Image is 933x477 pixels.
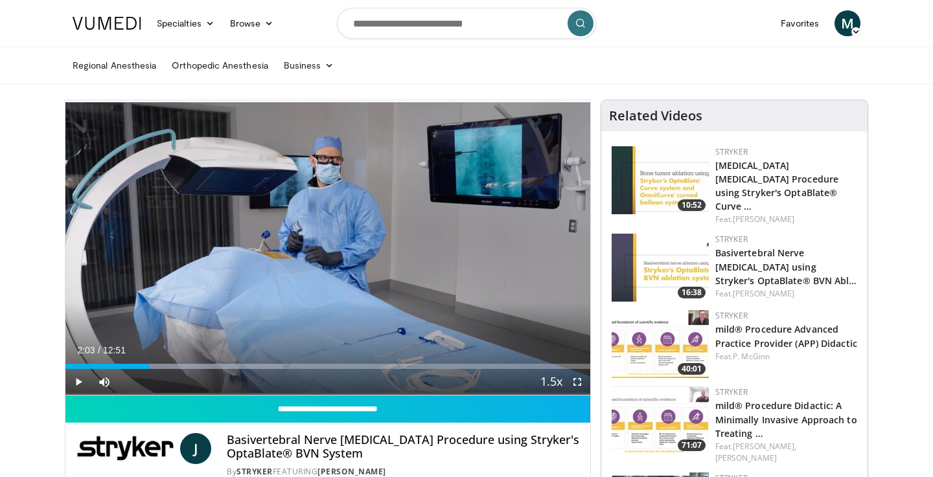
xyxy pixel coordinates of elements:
[715,452,777,463] a: [PERSON_NAME]
[835,10,860,36] a: M
[715,214,857,225] div: Feat.
[77,345,95,355] span: 2:03
[276,52,342,78] a: Business
[612,146,709,214] img: 0f0d9d51-420c-42d6-ac87-8f76a25ca2f4.150x105_q85_crop-smart_upscale.jpg
[317,466,386,477] a: [PERSON_NAME]
[678,439,706,451] span: 71:07
[180,433,211,464] a: J
[337,8,596,39] input: Search topics, interventions
[612,234,709,302] a: 16:38
[715,146,748,157] a: Stryker
[65,369,91,395] button: Play
[103,345,126,355] span: 12:51
[715,386,748,397] a: Stryker
[612,310,709,378] a: 40:01
[73,17,141,30] img: VuMedi Logo
[91,369,117,395] button: Mute
[612,386,709,454] img: 9d4bc2db-bb55-4b2e-be96-a2b6c3db8f79.150x105_q85_crop-smart_upscale.jpg
[227,433,579,461] h4: Basivertebral Nerve [MEDICAL_DATA] Procedure using Stryker's OptaBlate® BVN System
[612,386,709,454] a: 71:07
[538,369,564,395] button: Playback Rate
[65,364,590,369] div: Progress Bar
[773,10,827,36] a: Favorites
[222,10,282,36] a: Browse
[715,351,857,362] div: Feat.
[678,199,706,211] span: 10:52
[98,345,100,355] span: /
[715,159,838,212] a: [MEDICAL_DATA] [MEDICAL_DATA] Procedure using Stryker's OptaBlate® Curve …
[733,214,794,225] a: [PERSON_NAME]
[612,310,709,378] img: 4f822da0-6aaa-4e81-8821-7a3c5bb607c6.150x105_q85_crop-smart_upscale.jpg
[733,351,770,362] a: P. McGinn
[612,234,709,302] img: efc84703-49da-46b6-9c7b-376f5723817c.150x105_q85_crop-smart_upscale.jpg
[733,441,796,452] a: [PERSON_NAME],
[715,234,748,245] a: Stryker
[65,52,164,78] a: Regional Anesthesia
[236,466,273,477] a: Stryker
[76,433,175,464] img: Stryker
[149,10,222,36] a: Specialties
[715,288,857,300] div: Feat.
[678,363,706,375] span: 40:01
[715,247,857,286] a: Basivertebral Nerve [MEDICAL_DATA] using Stryker's OptaBlate® BVN Abl…
[609,108,702,124] h4: Related Videos
[715,323,857,349] a: mild® Procedure Advanced Practice Provider (APP) Didactic
[612,146,709,214] a: 10:52
[715,441,857,464] div: Feat.
[678,287,706,298] span: 16:38
[715,310,748,321] a: Stryker
[733,288,794,299] a: [PERSON_NAME]
[65,100,590,395] video-js: Video Player
[164,52,275,78] a: Orthopedic Anesthesia
[564,369,590,395] button: Fullscreen
[715,399,857,439] a: mild® Procedure Didactic: A Minimally Invasive Approach to Treating …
